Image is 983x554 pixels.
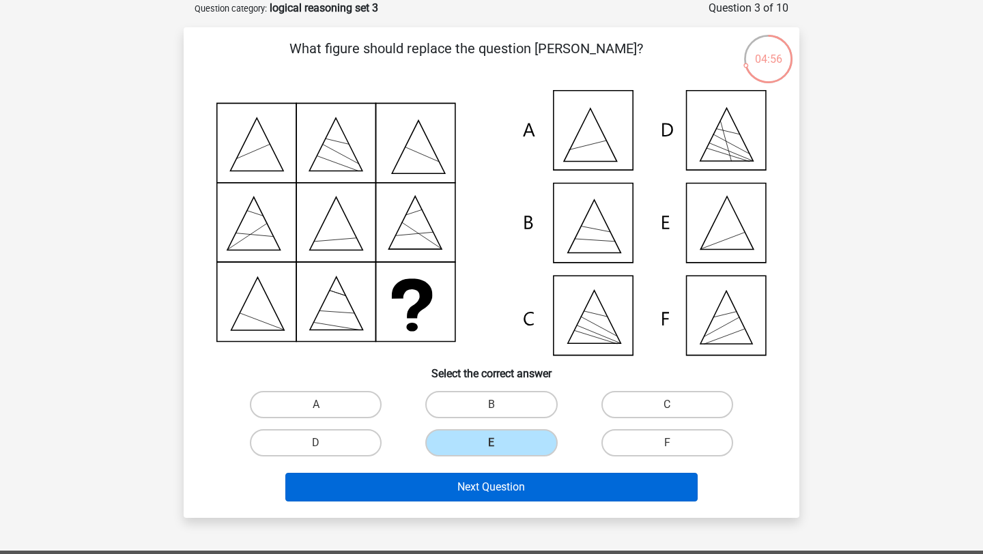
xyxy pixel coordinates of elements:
label: A [250,391,382,418]
strong: logical reasoning set 3 [270,1,378,14]
label: E [425,429,557,456]
button: Next Question [285,473,698,501]
h6: Select the correct answer [205,356,778,380]
div: 04:56 [743,33,794,68]
p: What figure should replace the question [PERSON_NAME]? [205,38,726,79]
label: C [601,391,733,418]
small: Question category: [195,3,267,14]
label: D [250,429,382,456]
label: B [425,391,557,418]
label: F [601,429,733,456]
